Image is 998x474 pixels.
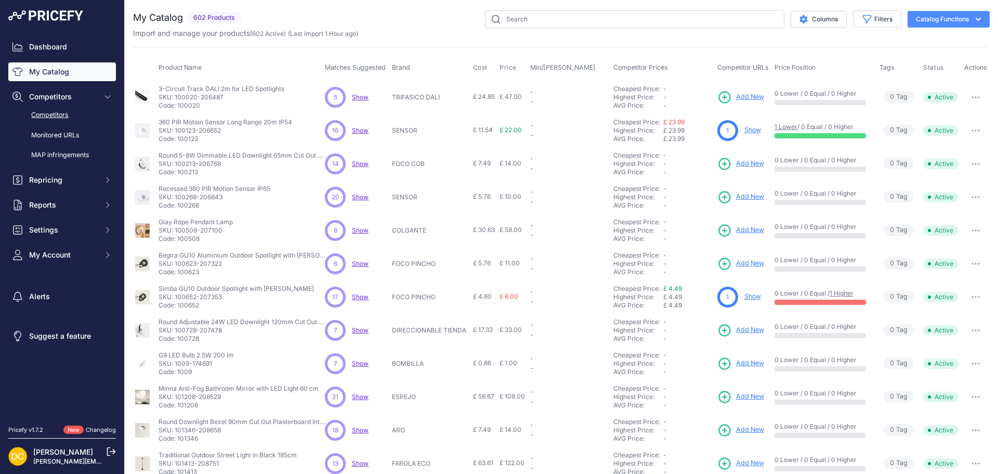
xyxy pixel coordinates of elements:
[8,37,116,56] a: Dashboard
[159,93,284,101] p: SKU: 100020-206487
[332,159,339,169] span: 14
[613,85,660,93] a: Cheapest Price:
[663,251,666,259] span: -
[736,225,764,235] span: Add New
[473,126,493,134] span: £ 11.54
[392,126,468,135] p: SENSOR
[159,351,234,360] p: G9 LED Bulb 2.5W 200 lm
[774,289,869,298] p: 0 Lower / 0 Equal /
[352,193,369,201] span: Show
[530,98,533,106] span: -
[663,135,713,143] div: £ 23.99
[29,225,97,235] span: Settings
[334,226,337,235] span: 8
[530,364,533,372] span: -
[613,235,663,243] div: AVG Price:
[133,10,183,25] h2: My Catalog
[352,260,369,267] span: Show
[392,293,468,301] p: FOCO PINCHO
[530,131,533,139] span: -
[964,63,987,71] span: Actions
[663,126,685,134] span: £ 23.99
[736,259,764,268] span: Add New
[500,259,520,267] span: £ 11.00
[530,254,533,262] span: -
[334,326,337,335] span: 7
[890,225,894,235] span: 0
[500,63,517,72] span: Price
[663,326,666,334] span: -
[500,392,525,400] span: £ 108.00
[890,192,894,202] span: 0
[33,447,93,456] a: [PERSON_NAME]
[923,159,958,169] span: Active
[8,171,116,189] button: Repricing
[63,426,84,434] span: New
[500,292,518,300] span: £ 8.00
[530,63,596,71] span: Min/[PERSON_NAME]
[352,226,369,234] a: Show
[8,327,116,345] a: Suggest a feature
[159,385,319,393] p: Minna Anti-Fog Bathroom Mirror with LED Light 60 cm
[923,425,958,435] span: Active
[530,88,533,96] span: -
[884,191,914,203] span: Tag
[8,146,116,164] a: MAP infringements
[392,160,468,168] p: FOCO COB
[392,326,468,335] p: DIRECCIONABLE TIENDA
[736,192,764,202] span: Add New
[485,10,784,28] input: Search
[530,188,533,196] span: -
[613,260,663,268] div: Highest Price:
[890,425,894,435] span: 0
[252,30,284,37] a: 602 Active
[352,93,369,101] span: Show
[159,418,325,426] p: Round Downlight Bezel 90mm Cut Out Plasterboard Integration for GU10 LED Bulb Trimless
[500,126,522,134] span: £ 22.00
[392,360,468,368] p: BOMBILLA
[663,285,682,292] a: £ 4.49
[530,231,533,239] span: -
[473,159,491,167] span: £ 7.49
[159,268,325,276] p: Code: 100623
[736,392,764,402] span: Add New
[8,426,43,434] div: Pricefy v1.7.2
[923,259,958,269] span: Active
[8,126,116,145] a: Monitored URLs
[352,326,369,334] a: Show
[392,193,468,201] p: SENSOR
[663,360,666,367] span: -
[613,185,660,193] a: Cheapest Price:
[663,318,666,326] span: -
[29,250,97,260] span: My Account
[352,393,369,401] a: Show
[473,326,493,334] span: £ 17.33
[774,123,797,131] a: 1 Lower
[663,393,666,401] span: -
[663,118,685,126] a: £ 23.99
[613,385,660,392] a: Cheapest Price:
[774,323,869,331] p: 0 Lower / 0 Equal / 0 Higher
[500,359,517,367] span: £ 1.00
[663,101,666,109] span: -
[352,426,369,434] span: Show
[159,126,292,135] p: SKU: 100123-206652
[774,63,816,71] span: Price Position
[663,85,666,93] span: -
[884,424,914,436] span: Tag
[530,388,533,395] span: -
[473,63,488,72] span: Cost
[530,421,533,429] span: -
[500,326,522,334] span: £ 33.00
[613,193,663,201] div: Highest Price:
[473,259,491,267] span: £ 5.76
[159,201,270,210] p: Code: 100268
[717,190,764,204] a: Add New
[717,63,769,71] span: Competitor URLs
[879,63,895,71] span: Tags
[352,360,369,367] span: Show
[332,126,338,135] span: 16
